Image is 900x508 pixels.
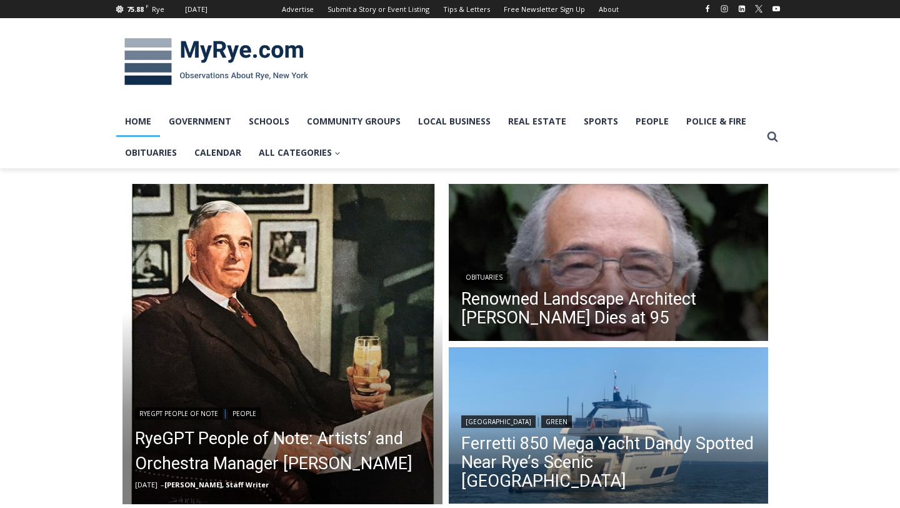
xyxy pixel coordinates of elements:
[461,434,756,490] a: Ferretti 850 Mega Yacht Dandy Spotted Near Rye’s Scenic [GEOGRAPHIC_DATA]
[116,29,316,94] img: MyRye.com
[449,347,769,507] img: (PHOTO: The 85' foot luxury yacht Dandy was parked just off Rye on Friday, August 8, 2025.)
[717,1,732,16] a: Instagram
[135,407,222,420] a: RyeGPT People of Note
[461,271,507,283] a: Obituaries
[461,290,756,327] a: Renowned Landscape Architect [PERSON_NAME] Dies at 95
[135,405,430,420] div: |
[152,4,164,15] div: Rye
[161,480,164,489] span: –
[116,137,186,168] a: Obituaries
[575,106,627,137] a: Sports
[734,1,749,16] a: Linkedin
[240,106,298,137] a: Schools
[541,415,572,428] a: Green
[499,106,575,137] a: Real Estate
[116,106,160,137] a: Home
[250,137,349,168] a: All Categories
[761,126,784,148] button: View Search Form
[461,413,756,428] div: |
[298,106,409,137] a: Community Groups
[461,415,536,428] a: [GEOGRAPHIC_DATA]
[186,137,250,168] a: Calendar
[627,106,677,137] a: People
[700,1,715,16] a: Facebook
[449,184,769,344] img: Obituary - Peter George Rolland
[228,407,261,420] a: People
[135,480,157,489] time: [DATE]
[116,106,761,169] nav: Primary Navigation
[449,347,769,507] a: Read More Ferretti 850 Mega Yacht Dandy Spotted Near Rye’s Scenic Parsonage Point
[164,480,269,489] a: [PERSON_NAME], Staff Writer
[127,4,144,14] span: 75.88
[122,184,442,504] img: (PHOTO: Lord Calvert Whiskey ad, featuring Arthur Judson, 1946. Public Domain.)
[160,106,240,137] a: Government
[135,426,430,476] a: RyeGPT People of Note: Artists’ and Orchestra Manager [PERSON_NAME]
[122,184,442,504] a: Read More RyeGPT People of Note: Artists’ and Orchestra Manager Arthur Judson
[769,1,784,16] a: YouTube
[677,106,755,137] a: Police & Fire
[751,1,766,16] a: X
[259,146,341,160] span: All Categories
[146,3,149,9] span: F
[409,106,499,137] a: Local Business
[185,4,207,15] div: [DATE]
[449,184,769,344] a: Read More Renowned Landscape Architect Peter Rolland Dies at 95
